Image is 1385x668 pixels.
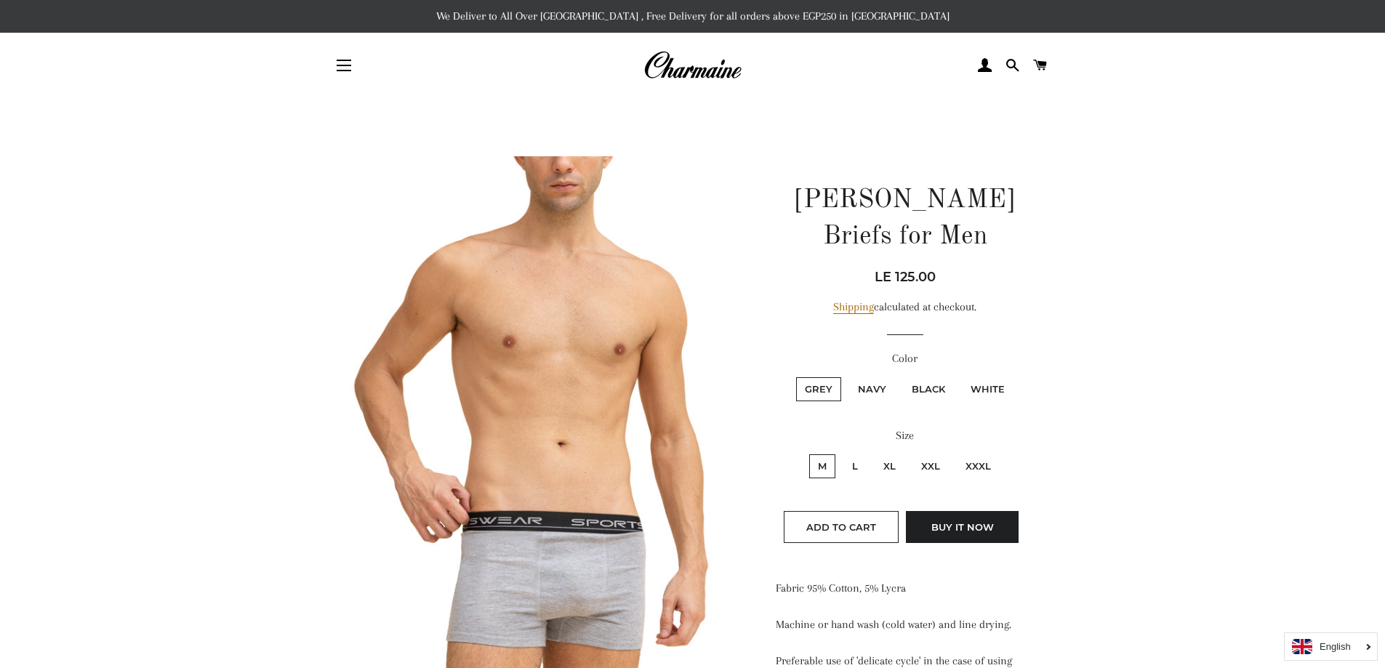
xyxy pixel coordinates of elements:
label: M [809,454,835,478]
p: Fabric 95% Cotton, 5% Lycra [776,579,1034,597]
label: Color [776,350,1034,368]
label: Navy [849,377,895,401]
h1: [PERSON_NAME] Briefs for Men [776,182,1034,256]
span: LE 125.00 [875,269,936,285]
label: L [843,454,867,478]
p: Machine or hand wash (cold water) and line drying. [776,616,1034,634]
label: XXL [912,454,949,478]
a: English [1292,639,1370,654]
span: Add to Cart [806,521,876,533]
div: calculated at checkout. [776,298,1034,316]
button: Buy it now [906,511,1019,543]
label: Grey [796,377,841,401]
a: Shipping [833,300,874,314]
i: English [1320,642,1351,651]
label: Black [903,377,954,401]
button: Add to Cart [784,511,899,543]
label: XXXL [957,454,1000,478]
label: Size [776,427,1034,445]
label: White [962,377,1013,401]
img: Charmaine Egypt [643,49,742,81]
label: XL [875,454,904,478]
